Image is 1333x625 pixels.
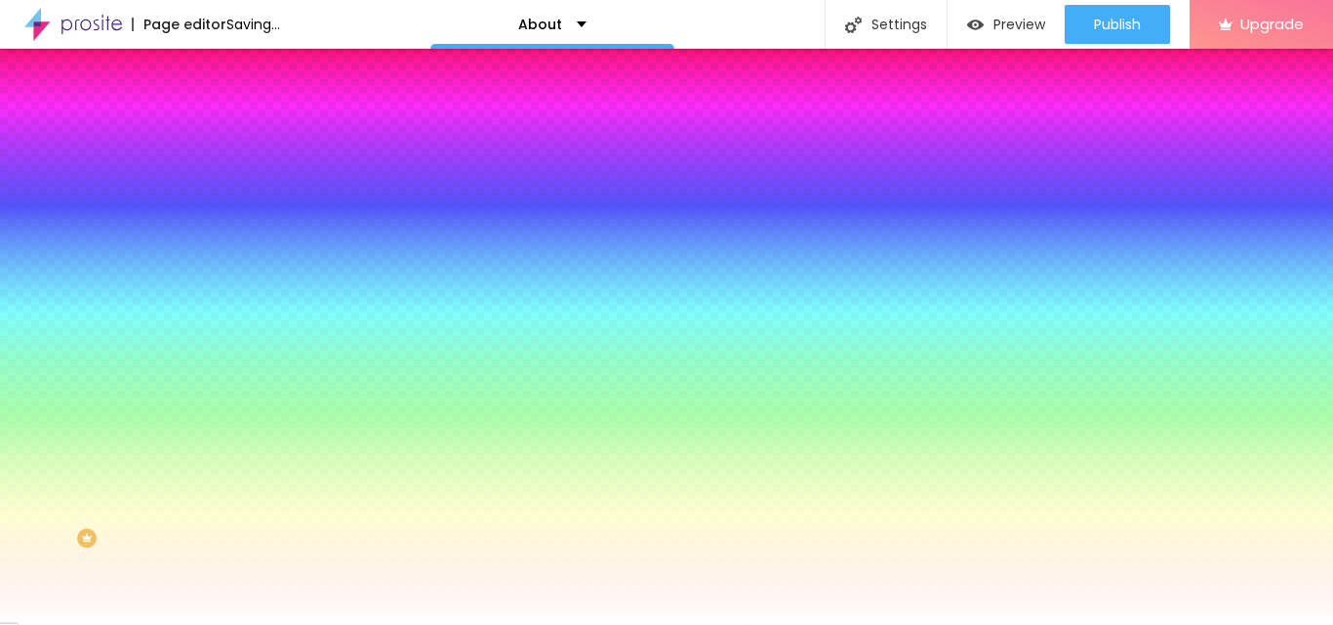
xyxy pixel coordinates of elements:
button: Preview [948,5,1065,44]
span: Upgrade [1240,16,1304,32]
button: Publish [1065,5,1170,44]
img: view-1.svg [967,17,984,33]
p: About [518,18,562,31]
span: Preview [993,17,1045,32]
span: Publish [1094,17,1141,32]
div: Saving... [226,18,280,31]
div: Page editor [132,18,226,31]
img: Icone [845,17,862,33]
